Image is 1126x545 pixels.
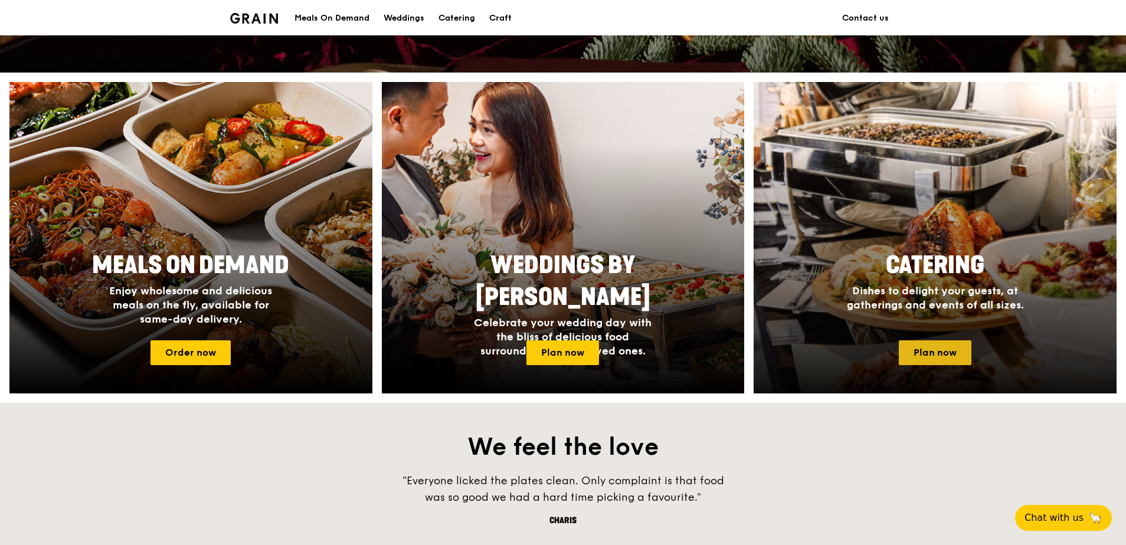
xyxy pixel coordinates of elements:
a: Plan now [526,340,599,365]
a: Craft [482,1,519,36]
span: 🦙 [1088,511,1102,525]
span: Meals On Demand [92,251,289,280]
span: Dishes to delight your guests, at gatherings and events of all sizes. [847,284,1024,311]
a: Contact us [835,1,896,36]
span: Enjoy wholesome and delicious meals on the fly, available for same-day delivery. [109,284,272,326]
span: Catering [886,251,984,280]
a: Weddings [377,1,431,36]
img: Grain [230,13,278,24]
div: Catering [438,1,475,36]
img: meals-on-demand-card.d2b6f6db.png [9,82,372,393]
span: Celebrate your wedding day with the bliss of delicious food surrounded by your loved ones. [474,316,652,357]
div: Weddings [384,1,424,36]
a: Meals On DemandEnjoy wholesome and delicious meals on the fly, available for same-day delivery.Or... [9,82,372,393]
a: CateringDishes to delight your guests, at gatherings and events of all sizes.Plan now [754,82,1117,393]
div: Craft [489,1,512,36]
a: Weddings by [PERSON_NAME]Celebrate your wedding day with the bliss of delicious food surrounded b... [382,82,745,393]
a: Catering [431,1,482,36]
button: Chat with us🦙 [1015,505,1112,531]
span: Weddings by [PERSON_NAME] [476,251,650,311]
div: "Everyone licked the plates clean. Only complaint is that food was so good we had a hard time pic... [386,472,740,505]
div: Meals On Demand [294,1,369,36]
img: weddings-card.4f3003b8.jpg [382,82,745,393]
a: Order now [150,340,231,365]
span: Chat with us [1024,511,1084,525]
div: Charis [386,515,740,527]
a: Plan now [899,340,971,365]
